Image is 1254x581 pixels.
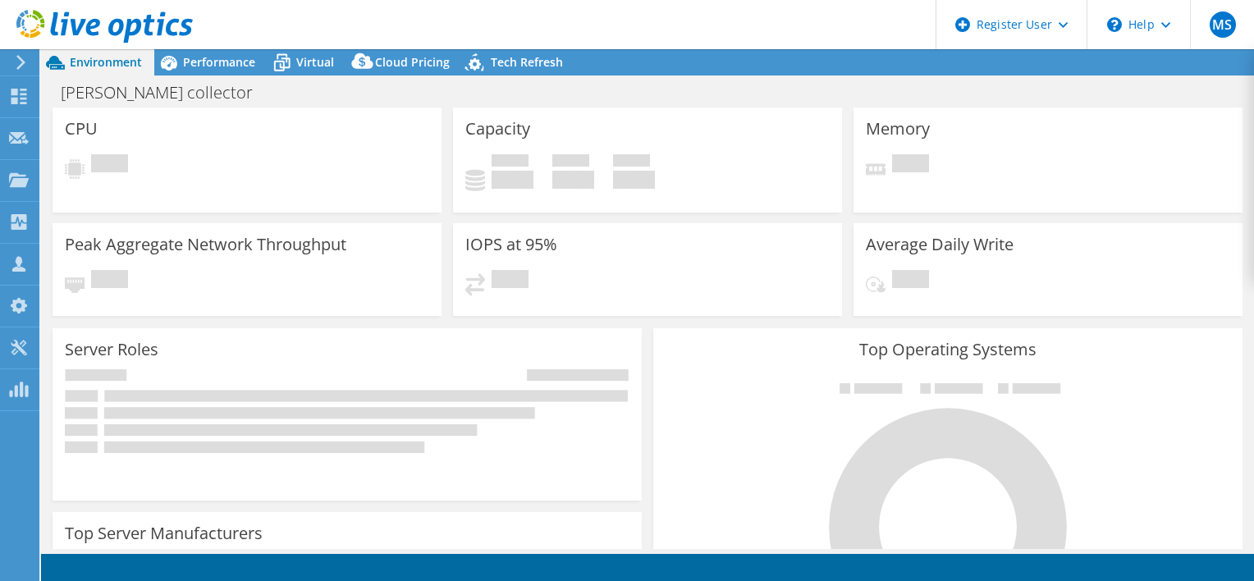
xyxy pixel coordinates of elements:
span: Performance [183,54,255,70]
span: Environment [70,54,142,70]
h3: Average Daily Write [866,236,1014,254]
span: Total [613,154,650,171]
h4: 0 GiB [492,171,533,189]
h3: Server Roles [65,341,158,359]
h4: 0 GiB [613,171,655,189]
span: Pending [892,154,929,176]
span: Used [492,154,529,171]
span: Pending [892,270,929,292]
span: Pending [492,270,529,292]
h3: IOPS at 95% [465,236,557,254]
span: Virtual [296,54,334,70]
h3: Peak Aggregate Network Throughput [65,236,346,254]
span: Pending [91,270,128,292]
span: MS [1210,11,1236,38]
svg: \n [1107,17,1122,32]
h3: Capacity [465,120,530,138]
h3: Top Server Manufacturers [65,524,263,542]
span: Tech Refresh [491,54,563,70]
h3: Top Operating Systems [666,341,1230,359]
span: Cloud Pricing [375,54,450,70]
h1: [PERSON_NAME] collector [53,84,278,102]
h3: CPU [65,120,98,138]
h4: 0 GiB [552,171,594,189]
h3: Memory [866,120,930,138]
span: Pending [91,154,128,176]
span: Free [552,154,589,171]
